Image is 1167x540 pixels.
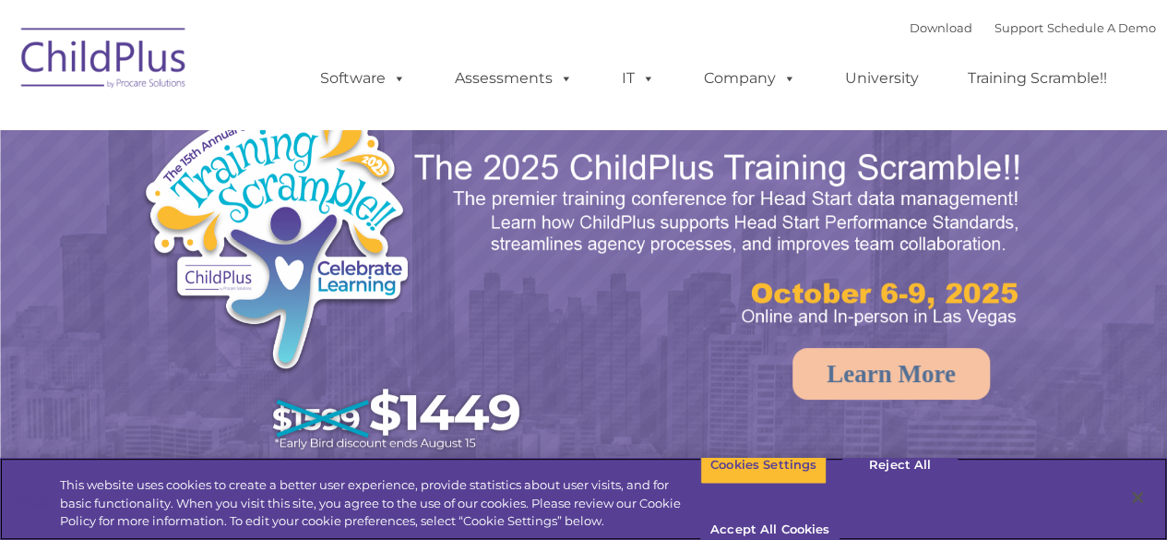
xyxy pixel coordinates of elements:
a: Assessments [436,60,591,97]
a: Training Scramble!! [949,60,1125,97]
img: ChildPlus by Procare Solutions [12,15,196,107]
a: Schedule A Demo [1047,20,1156,35]
button: Close [1117,477,1158,518]
button: Cookies Settings [700,446,827,485]
a: IT [603,60,673,97]
font: | [910,20,1156,35]
a: Download [910,20,972,35]
a: Learn More [792,348,990,400]
div: This website uses cookies to create a better user experience, provide statistics about user visit... [60,476,700,531]
a: Company [685,60,815,97]
button: Reject All [842,446,958,485]
a: Support [994,20,1043,35]
a: University [827,60,937,97]
a: Software [302,60,424,97]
